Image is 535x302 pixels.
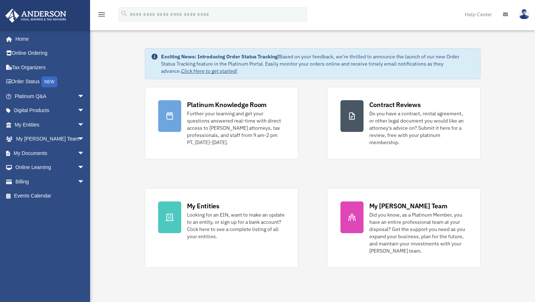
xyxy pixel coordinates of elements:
[5,103,95,118] a: Digital Productsarrow_drop_down
[187,211,285,240] div: Looking for an EIN, want to make an update to an entity, or sign up for a bank account? Click her...
[5,75,95,89] a: Order StatusNEW
[41,76,57,87] div: NEW
[77,117,92,132] span: arrow_drop_down
[5,160,95,175] a: Online Learningarrow_drop_down
[5,174,95,189] a: Billingarrow_drop_down
[145,188,298,268] a: My Entities Looking for an EIN, want to make an update to an entity, or sign up for a bank accoun...
[77,132,92,147] span: arrow_drop_down
[369,110,467,146] div: Do you have a contract, rental agreement, or other legal document you would like an attorney's ad...
[77,103,92,118] span: arrow_drop_down
[120,10,128,18] i: search
[519,9,530,19] img: User Pic
[161,53,279,60] strong: Exciting News: Introducing Order Status Tracking!
[77,174,92,189] span: arrow_drop_down
[3,9,68,23] img: Anderson Advisors Platinum Portal
[327,188,481,268] a: My [PERSON_NAME] Team Did you know, as a Platinum Member, you have an entire professional team at...
[187,201,219,210] div: My Entities
[181,68,237,74] a: Click Here to get started!
[369,201,447,210] div: My [PERSON_NAME] Team
[327,87,481,159] a: Contract Reviews Do you have a contract, rental agreement, or other legal document you would like...
[187,100,267,109] div: Platinum Knowledge Room
[5,189,95,203] a: Events Calendar
[5,132,95,146] a: My [PERSON_NAME] Teamarrow_drop_down
[77,160,92,175] span: arrow_drop_down
[161,53,474,75] div: Based on your feedback, we're thrilled to announce the launch of our new Order Status Tracking fe...
[369,100,421,109] div: Contract Reviews
[5,46,95,61] a: Online Ordering
[145,87,298,159] a: Platinum Knowledge Room Further your learning and get your questions answered real-time with dire...
[5,60,95,75] a: Tax Organizers
[5,32,92,46] a: Home
[369,211,467,254] div: Did you know, as a Platinum Member, you have an entire professional team at your disposal? Get th...
[5,89,95,103] a: Platinum Q&Aarrow_drop_down
[5,117,95,132] a: My Entitiesarrow_drop_down
[5,146,95,160] a: My Documentsarrow_drop_down
[187,110,285,146] div: Further your learning and get your questions answered real-time with direct access to [PERSON_NAM...
[77,146,92,161] span: arrow_drop_down
[97,10,106,19] i: menu
[97,13,106,19] a: menu
[77,89,92,104] span: arrow_drop_down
